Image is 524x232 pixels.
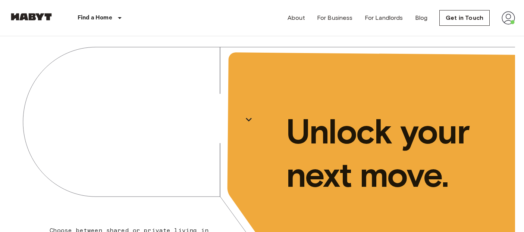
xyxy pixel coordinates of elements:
[439,10,490,26] a: Get in Touch
[365,13,403,22] a: For Landlords
[78,13,112,22] p: Find a Home
[502,11,515,25] img: avatar
[286,110,503,197] p: Unlock your next move.
[415,13,428,22] a: Blog
[317,13,353,22] a: For Business
[9,13,54,21] img: Habyt
[288,13,305,22] a: About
